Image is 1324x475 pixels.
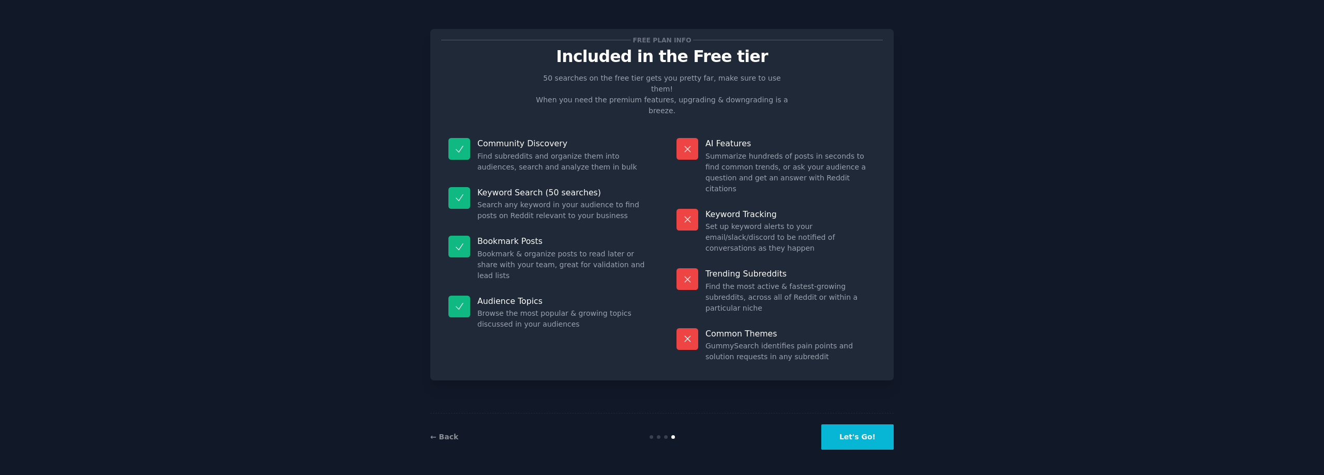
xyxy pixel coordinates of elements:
[430,433,458,441] a: ← Back
[631,35,693,45] span: Free plan info
[532,73,792,116] p: 50 searches on the free tier gets you pretty far, make sure to use them! When you need the premiu...
[477,200,648,221] dd: Search any keyword in your audience to find posts on Reddit relevant to your business
[705,138,876,149] p: AI Features
[821,424,894,450] button: Let's Go!
[477,236,648,247] p: Bookmark Posts
[705,328,876,339] p: Common Themes
[705,281,876,314] dd: Find the most active & fastest-growing subreddits, across all of Reddit or within a particular niche
[477,308,648,330] dd: Browse the most popular & growing topics discussed in your audiences
[477,296,648,307] p: Audience Topics
[705,151,876,194] dd: Summarize hundreds of posts in seconds to find common trends, or ask your audience a question and...
[477,187,648,198] p: Keyword Search (50 searches)
[705,341,876,362] dd: GummySearch identifies pain points and solution requests in any subreddit
[705,268,876,279] p: Trending Subreddits
[705,221,876,254] dd: Set up keyword alerts to your email/slack/discord to be notified of conversations as they happen
[477,249,648,281] dd: Bookmark & organize posts to read later or share with your team, great for validation and lead lists
[477,151,648,173] dd: Find subreddits and organize them into audiences, search and analyze them in bulk
[441,48,883,66] p: Included in the Free tier
[477,138,648,149] p: Community Discovery
[705,209,876,220] p: Keyword Tracking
